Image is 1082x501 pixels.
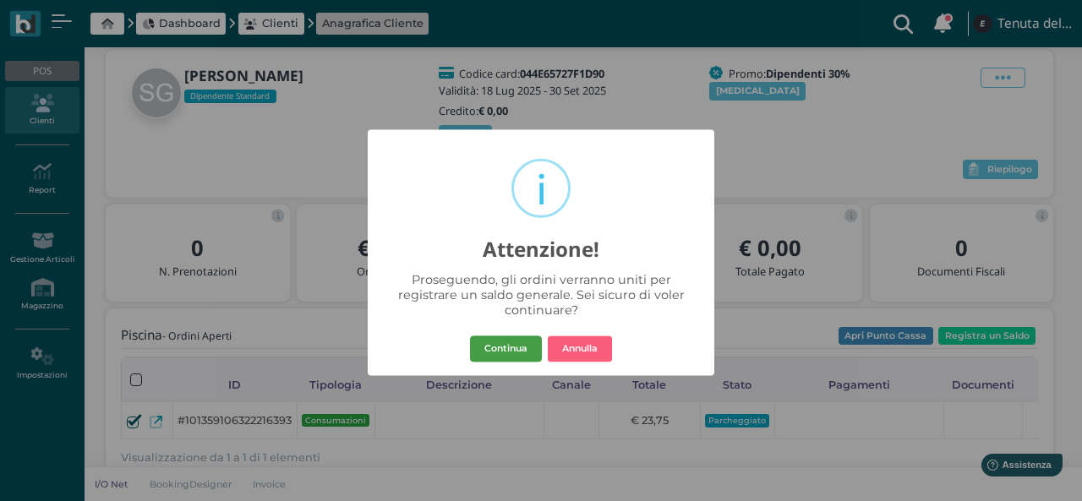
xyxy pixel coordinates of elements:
div: i [536,163,547,217]
h2: Attenzione! [368,222,714,261]
button: Annulla [548,335,612,362]
button: Continua [470,335,542,362]
span: Assistenza [50,14,112,26]
div: Proseguendo, gli ordini verranno uniti per registrare un saldo generale. Sei sicuro di voler cont... [387,273,695,319]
